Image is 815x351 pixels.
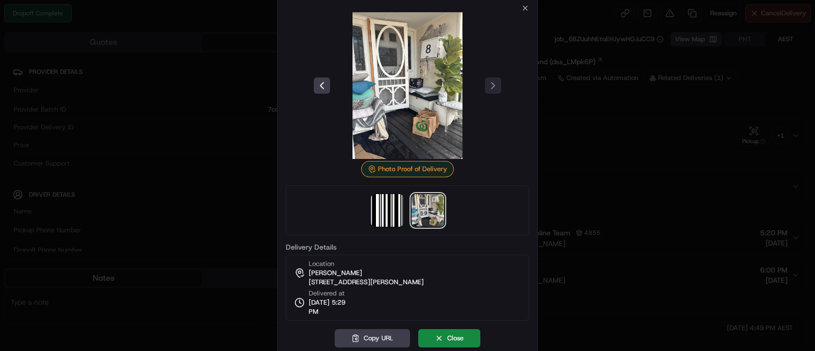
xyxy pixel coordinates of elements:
img: barcode_scan_on_pickup image [371,194,403,227]
button: Copy URL [335,329,410,347]
span: Location [309,259,334,268]
span: [PERSON_NAME] [309,268,362,278]
span: [DATE] 5:29 PM [309,298,356,316]
span: Delivered at [309,289,356,298]
label: Delivery Details [286,244,529,251]
img: photo_proof_of_delivery image [412,194,444,227]
button: Close [418,329,480,347]
img: photo_proof_of_delivery image [334,12,481,159]
span: [STREET_ADDRESS][PERSON_NAME] [309,278,424,287]
div: Photo Proof of Delivery [361,161,454,177]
